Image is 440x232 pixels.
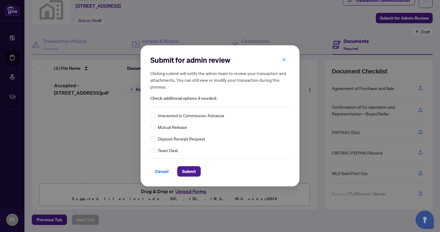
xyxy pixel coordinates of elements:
[158,147,178,154] span: Team Deal
[282,58,286,62] span: close
[182,167,196,177] span: Submit
[158,136,205,142] span: Deposit Receipt Request
[177,167,201,177] button: Submit
[150,55,290,65] h2: Submit for admin review
[155,167,169,177] span: Cancel
[150,70,290,90] h5: Clicking submit will notify the admin team to review your transaction and attachments. You can st...
[150,95,290,102] span: Check additional options if needed:
[416,211,434,229] button: Open asap
[158,124,187,131] span: Mutual Release
[150,167,174,177] button: Cancel
[158,112,224,119] span: Interested in Commission Advance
